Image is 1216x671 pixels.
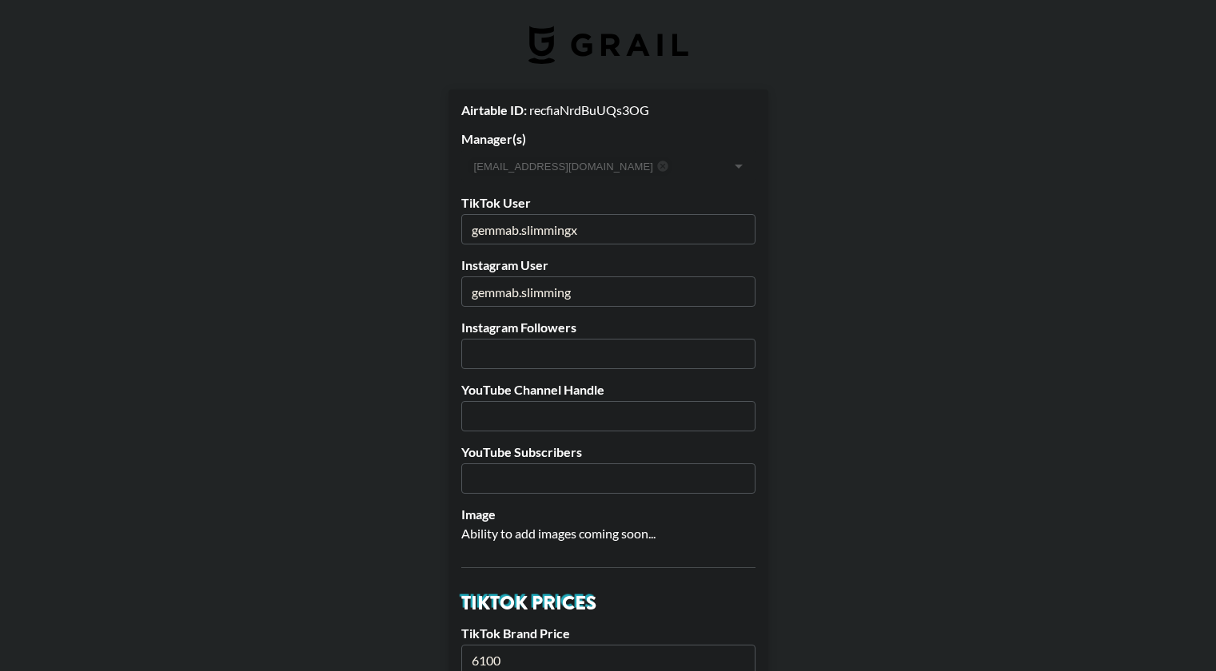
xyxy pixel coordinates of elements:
[461,444,756,460] label: YouTube Subscribers
[461,625,756,641] label: TikTok Brand Price
[461,320,756,335] label: Instagram Followers
[461,131,756,147] label: Manager(s)
[461,257,756,273] label: Instagram User
[461,102,756,118] div: recfiaNrdBuUQs3OG
[461,526,656,541] span: Ability to add images coming soon...
[461,594,756,613] h2: TikTok Prices
[461,102,527,117] strong: Airtable ID:
[461,506,756,522] label: Image
[528,26,688,64] img: Grail Talent Logo
[461,382,756,398] label: YouTube Channel Handle
[461,195,756,211] label: TikTok User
